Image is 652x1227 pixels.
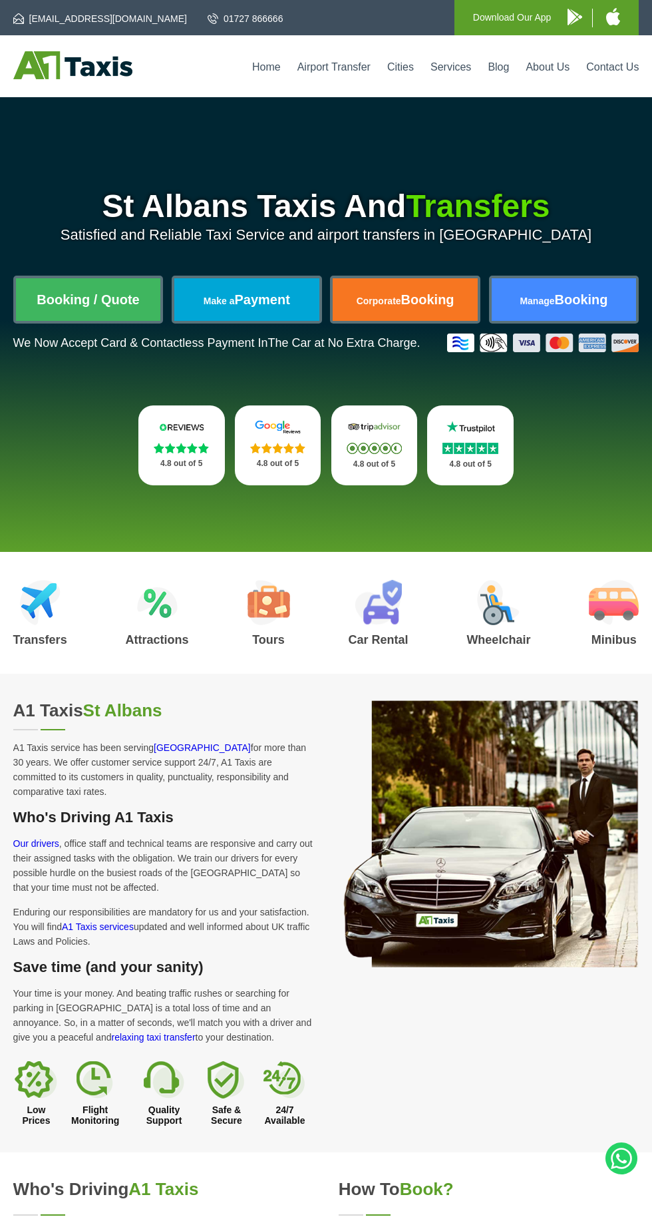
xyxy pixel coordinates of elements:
[13,809,314,826] h3: Who's Driving A1 Taxis
[153,420,210,434] img: Reviews.io
[235,405,321,485] a: Google Stars 4.8 out of 5
[387,61,414,73] a: Cities
[331,405,418,485] a: Tripadvisor Stars 4.8 out of 5
[346,420,403,434] img: Tripadvisor
[138,405,225,485] a: Reviews.io Stars 4.8 out of 5
[197,1104,256,1126] h3: Safe & Secure
[83,700,162,720] span: St Albans
[20,580,61,625] img: Airport Transfers
[589,580,639,625] img: Minibus
[249,420,307,434] img: Google
[13,12,187,25] a: [EMAIL_ADDRESS][DOMAIN_NAME]
[153,455,210,472] p: 4.8 out of 5
[13,959,314,976] h3: Save time (and your sanity)
[586,61,639,73] a: Contact Us
[62,921,134,932] a: A1 Taxis services
[13,190,639,222] h1: St Albans Taxis And
[606,8,620,25] img: A1 Taxis iPhone App
[13,740,314,799] p: A1 Taxis service has been serving for more than 30 years. We offer customer service support 24/7,...
[339,1179,639,1200] h2: How to
[249,455,307,472] p: 4.8 out of 5
[13,51,132,79] img: A1 Taxis St Albans LTD
[477,580,520,625] img: Wheelchair
[492,278,637,321] a: ManageBooking
[174,278,319,321] a: Make aPayment
[427,405,514,485] a: Trustpilot Stars 4.8 out of 5
[13,836,314,895] p: , office staff and technical teams are responsive and carry out their assigned tasks with the obl...
[247,634,290,646] h3: Tours
[16,278,161,321] a: Booking / Quote
[347,443,402,454] img: Stars
[154,742,251,753] a: [GEOGRAPHIC_DATA]
[13,336,420,350] p: We Now Accept Card & Contactless Payment In
[137,580,178,625] img: Attractions
[526,61,570,73] a: About Us
[346,456,403,473] p: 4.8 out of 5
[256,1104,313,1126] h3: 24/7 Available
[466,634,530,646] h3: Wheelchair
[59,1104,131,1126] h3: Flight Monitoring
[589,634,639,646] h3: Minibus
[357,296,401,306] span: Corporate
[13,905,314,949] p: Enduring our responsibilities are mandatory for us and your satisfaction. You will find updated a...
[442,420,499,434] img: Trustpilot
[297,61,371,73] a: Airport Transfer
[13,838,59,849] a: Our drivers
[339,700,639,967] img: A1 Taxis in St Albans
[128,1179,198,1199] span: A1 Taxis
[400,1179,454,1199] span: Book?
[430,61,471,73] a: Services
[13,1179,314,1200] h2: Who's Driving
[568,9,582,25] img: A1 Taxis Android App
[13,226,639,244] p: Satisfied and Reliable Taxi Service and airport transfers in [GEOGRAPHIC_DATA]
[473,9,552,26] p: Download Our App
[154,443,209,453] img: Stars
[247,580,290,625] img: Tours
[205,1061,247,1099] img: Safe & Secure
[442,443,498,454] img: Stars
[143,1061,186,1099] img: Quality Support
[252,61,281,73] a: Home
[333,278,478,321] a: CorporateBooking
[250,443,305,453] img: Stars
[204,296,235,306] span: Make a
[447,334,639,352] img: Credit And Debit Cards
[74,1061,116,1099] img: Flight Monitoring
[13,1104,60,1126] h3: Low Prices
[406,188,550,224] span: Transfers
[111,1032,195,1043] a: relaxing taxi transfer
[348,634,408,646] h3: Car Rental
[442,456,499,473] p: 4.8 out of 5
[488,61,509,73] a: Blog
[208,12,283,25] a: 01727 866666
[13,634,67,646] h3: Transfers
[13,986,314,1045] p: Your time is your money. And beating traffic rushes or searching for parking in [GEOGRAPHIC_DATA]...
[520,296,554,306] span: Manage
[131,1104,197,1126] h3: Quality Support
[126,634,189,646] h3: Attractions
[267,336,420,350] span: The Car at No Extra Charge.
[355,580,402,625] img: Car Rental
[13,700,314,721] h2: A1 Taxis
[263,1061,306,1099] img: 24/7 Available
